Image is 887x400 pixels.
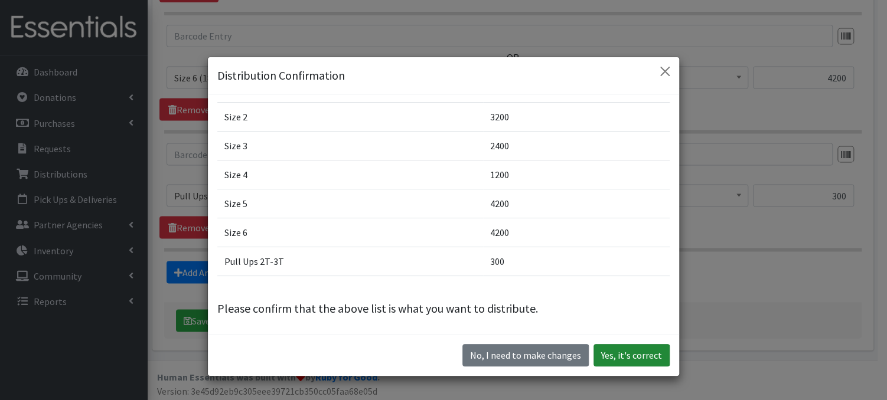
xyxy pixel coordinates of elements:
[217,102,483,131] td: Size 2
[656,62,674,81] button: Close
[483,247,670,276] td: 300
[217,300,670,317] p: Please confirm that the above list is what you want to distribute.
[217,218,483,247] td: Size 6
[483,189,670,218] td: 4200
[462,344,589,366] button: No I need to make changes
[483,102,670,131] td: 3200
[217,189,483,218] td: Size 5
[483,218,670,247] td: 4200
[593,344,670,366] button: Yes, it's correct
[217,67,345,84] h5: Distribution Confirmation
[217,131,483,160] td: Size 3
[217,160,483,189] td: Size 4
[483,131,670,160] td: 2400
[217,247,483,276] td: Pull Ups 2T-3T
[483,160,670,189] td: 1200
